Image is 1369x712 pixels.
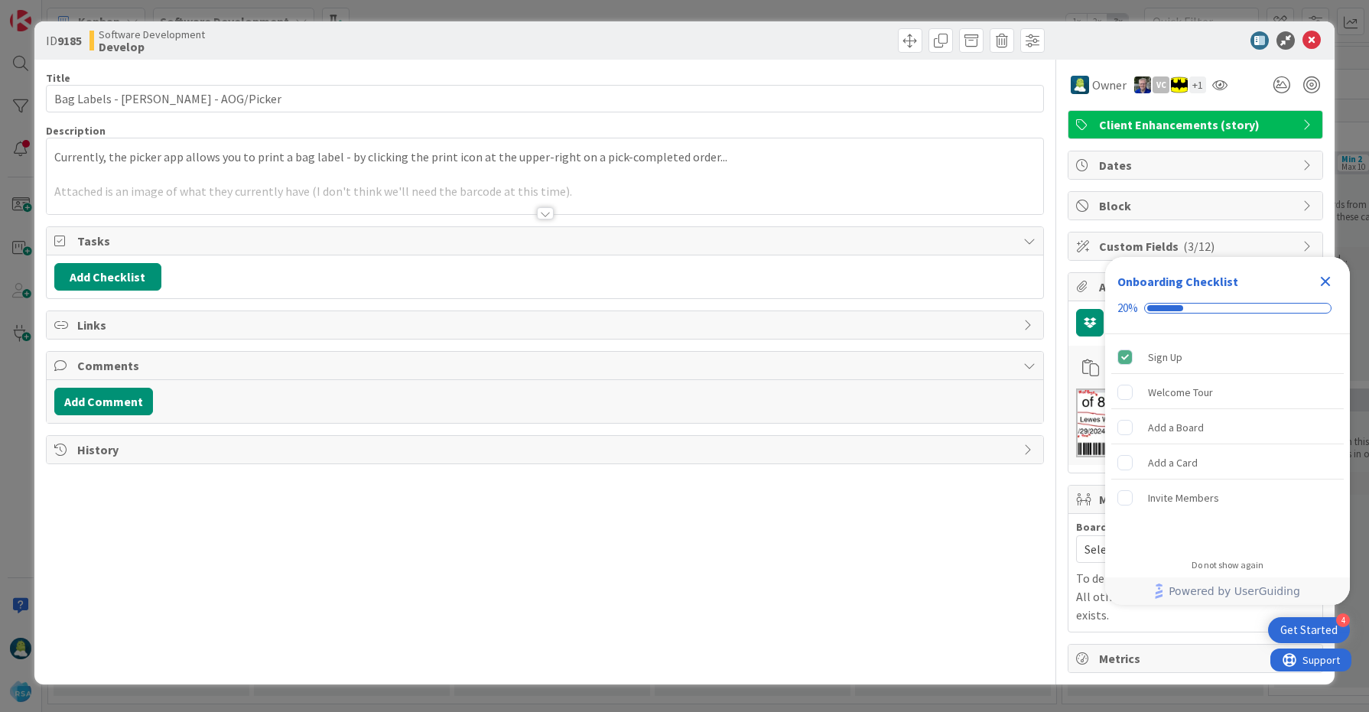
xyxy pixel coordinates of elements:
div: 4 [1336,613,1350,627]
div: Invite Members is incomplete. [1111,481,1344,515]
span: Select... [1084,538,1280,560]
label: Title [46,71,70,85]
span: Description [46,124,106,138]
div: Checklist progress: 20% [1117,301,1338,315]
span: ID [46,31,82,50]
span: Support [32,2,70,21]
div: Invite Members [1148,489,1219,507]
div: Onboarding Checklist [1117,272,1238,291]
span: Custom Fields [1099,237,1295,255]
a: Powered by UserGuiding [1113,577,1342,605]
img: RD [1071,76,1089,94]
span: Dates [1099,156,1295,174]
span: Comments [77,356,1016,375]
button: Add Comment [54,388,153,415]
div: Checklist Container [1105,257,1350,605]
div: Do not show again [1192,559,1263,571]
div: Welcome Tour [1148,383,1213,402]
span: Board [1076,522,1107,532]
div: Sign Up [1148,348,1182,366]
div: Sign Up is complete. [1111,340,1344,374]
span: Tasks [77,232,1016,250]
span: Client Enhancements (story) [1099,115,1295,134]
div: Add a Board [1148,418,1204,437]
span: Metrics [1099,649,1295,668]
div: Open Get Started checklist, remaining modules: 4 [1268,617,1350,643]
span: Links [77,316,1016,334]
span: Mirrors [1099,490,1295,509]
span: Block [1099,197,1295,215]
img: AC [1171,76,1188,93]
img: RT [1134,76,1151,93]
span: ( 3/12 ) [1183,239,1215,254]
p: To delete a mirror card, just delete the card. All other mirrored cards will continue to exists. [1076,569,1315,624]
span: Software Development [99,28,205,41]
div: Add a Card [1148,454,1198,472]
span: Attachments [1099,278,1295,296]
div: VC [1153,76,1169,93]
span: Powered by UserGuiding [1169,582,1300,600]
div: Footer [1105,577,1350,605]
span: History [77,441,1016,459]
div: Get Started [1280,623,1338,638]
div: 20% [1117,301,1138,315]
span: Owner [1092,76,1127,94]
div: Close Checklist [1313,269,1338,294]
div: Add a Board is incomplete. [1111,411,1344,444]
p: Currently, the picker app allows you to print a bag label - by clicking the print icon at the upp... [54,148,1036,166]
button: Add Checklist [54,263,161,291]
b: 9185 [57,33,82,48]
b: Develop [99,41,205,53]
div: + 1 [1189,76,1206,93]
div: Add a Card is incomplete. [1111,446,1344,480]
div: Welcome Tour is incomplete. [1111,376,1344,409]
div: Checklist items [1105,334,1350,549]
input: type card name here... [46,85,1045,112]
